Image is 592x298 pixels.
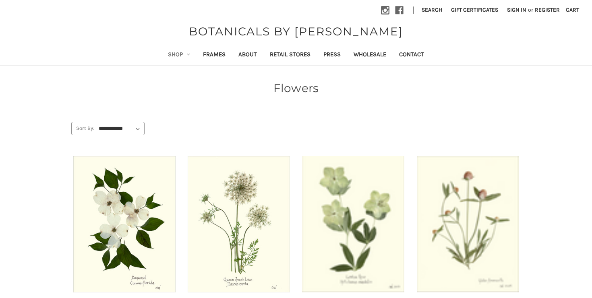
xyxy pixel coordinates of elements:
h1: Flowers [71,80,521,97]
img: Unframed [187,156,290,292]
span: or [527,6,534,14]
img: Unframed [302,156,405,292]
a: BOTANICALS BY [PERSON_NAME] [185,23,407,40]
a: LENTON ROSE, Price range from $49.99 to $434.99 [302,156,405,292]
a: Frames [197,45,232,65]
a: GLOBE AMARANTH, Price range from $49.99 to $434.99 [416,156,520,292]
li: | [409,4,417,17]
a: Shop [161,45,197,65]
a: Contact [393,45,431,65]
img: Unframed [416,156,520,292]
img: Unframed [72,156,176,292]
a: Wholesale [347,45,393,65]
label: Sort By: [72,122,94,134]
span: Cart [566,6,579,13]
a: QUEEN ANNE'S LACE, Price range from $49.99 to $434.99 [187,156,290,292]
a: About [232,45,263,65]
a: Press [317,45,347,65]
a: Retail Stores [263,45,317,65]
a: DOGWOOD, Price range from $49.99 to $434.99 [72,156,176,292]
